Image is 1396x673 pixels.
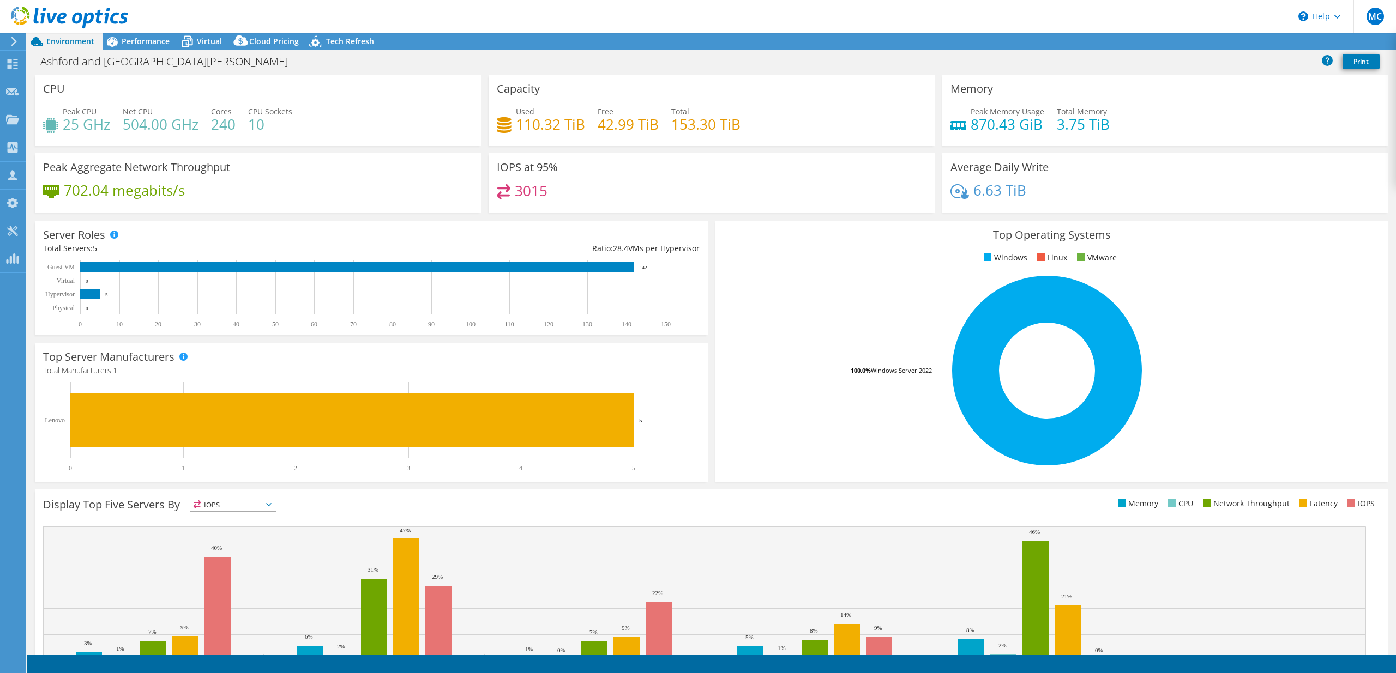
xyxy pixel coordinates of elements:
[122,36,170,46] span: Performance
[326,36,374,46] span: Tech Refresh
[497,161,558,173] h3: IOPS at 95%
[466,320,476,328] text: 100
[211,118,236,130] h4: 240
[197,36,222,46] span: Virtual
[981,252,1027,264] li: Windows
[661,320,671,328] text: 150
[516,118,585,130] h4: 110.32 TiB
[1034,252,1067,264] li: Linux
[1074,252,1117,264] li: VMware
[148,628,157,635] text: 7%
[93,243,97,253] span: 5
[69,464,72,472] text: 0
[294,464,297,472] text: 2
[1367,8,1384,25] span: MC
[557,647,565,653] text: 0%
[63,118,110,130] h4: 25 GHz
[52,304,75,312] text: Physical
[598,106,613,117] span: Free
[1061,593,1072,599] text: 21%
[190,498,276,511] span: IOPS
[516,106,534,117] span: Used
[632,464,635,472] text: 5
[950,161,1049,173] h3: Average Daily Write
[371,242,700,254] div: Ratio: VMs per Hypervisor
[582,320,592,328] text: 130
[305,633,313,640] text: 6%
[155,320,161,328] text: 20
[1200,498,1290,510] li: Network Throughput
[851,366,871,374] tspan: 100.0%
[233,320,239,328] text: 40
[123,106,153,117] span: Net CPU
[272,320,279,328] text: 50
[407,464,410,472] text: 3
[211,544,222,551] text: 40%
[86,306,88,311] text: 0
[519,464,522,472] text: 4
[43,351,174,363] h3: Top Server Manufacturers
[1297,498,1338,510] li: Latency
[1345,498,1375,510] li: IOPS
[724,229,1380,241] h3: Top Operating Systems
[613,243,628,253] span: 28.4
[622,625,630,631] text: 9%
[1095,647,1103,653] text: 0%
[43,229,105,241] h3: Server Roles
[43,242,371,254] div: Total Servers:
[64,184,185,196] h4: 702.04 megabits/s
[350,320,357,328] text: 70
[86,278,88,284] text: 0
[35,56,305,68] h1: Ashford and [GEOGRAPHIC_DATA][PERSON_NAME]
[43,161,230,173] h3: Peak Aggregate Network Throughput
[63,106,97,117] span: Peak CPU
[652,590,663,596] text: 22%
[950,83,993,95] h3: Memory
[116,645,124,652] text: 1%
[971,118,1044,130] h4: 870.43 GiB
[525,646,533,652] text: 1%
[113,365,117,375] span: 1
[211,106,232,117] span: Cores
[45,290,75,298] text: Hypervisor
[182,464,185,472] text: 1
[973,184,1026,196] h4: 6.63 TiB
[639,417,642,423] text: 5
[840,611,851,618] text: 14%
[871,366,932,374] tspan: Windows Server 2022
[400,527,411,533] text: 47%
[311,320,317,328] text: 60
[248,118,292,130] h4: 10
[966,627,974,633] text: 8%
[640,265,647,270] text: 142
[598,118,659,130] h4: 42.99 TiB
[1165,498,1193,510] li: CPU
[116,320,123,328] text: 10
[368,566,378,573] text: 31%
[337,643,345,650] text: 2%
[43,83,65,95] h3: CPU
[84,640,92,646] text: 3%
[248,106,292,117] span: CPU Sockets
[874,625,882,631] text: 9%
[1057,106,1107,117] span: Total Memory
[778,645,786,651] text: 1%
[998,642,1007,648] text: 2%
[810,627,818,634] text: 8%
[671,118,741,130] h4: 153.30 TiB
[745,634,754,640] text: 5%
[432,573,443,580] text: 29%
[194,320,201,328] text: 30
[971,106,1044,117] span: Peak Memory Usage
[1343,54,1380,69] a: Print
[45,416,65,424] text: Lenovo
[1057,118,1110,130] h4: 3.75 TiB
[544,320,553,328] text: 120
[43,365,700,377] h4: Total Manufacturers:
[622,320,631,328] text: 140
[249,36,299,46] span: Cloud Pricing
[1029,529,1040,535] text: 46%
[389,320,396,328] text: 80
[57,277,75,284] text: Virtual
[1298,11,1308,21] svg: \n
